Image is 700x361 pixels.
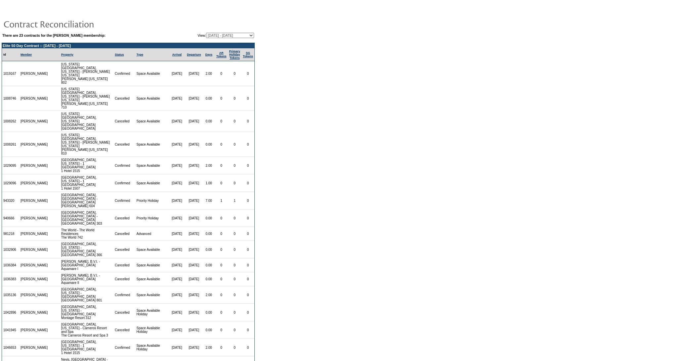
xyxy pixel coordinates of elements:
td: [GEOGRAPHIC_DATA], [GEOGRAPHIC_DATA] - [GEOGRAPHIC_DATA] [PERSON_NAME] 604 [60,192,113,209]
td: 7.00 [203,192,215,209]
td: 0 [215,304,228,321]
td: [DATE] [185,209,203,227]
td: Confirmed [113,286,135,304]
td: [DATE] [185,157,203,174]
td: [DATE] [185,132,203,157]
td: [PERSON_NAME] [19,286,49,304]
td: [DATE] [169,111,185,132]
td: [DATE] [185,321,203,339]
td: [PERSON_NAME] [19,111,49,132]
td: Space Available [135,286,169,304]
td: 0 [228,157,242,174]
td: 0 [215,132,228,157]
td: [DATE] [185,192,203,209]
td: [GEOGRAPHIC_DATA], [GEOGRAPHIC_DATA] - [GEOGRAPHIC_DATA] [GEOGRAPHIC_DATA] 303 [60,209,113,227]
td: 0 [228,209,242,227]
td: [DATE] [169,241,185,258]
td: 0 [215,258,228,272]
td: 1036384 [2,258,19,272]
a: Primary HolidayTokens [229,50,241,60]
td: [GEOGRAPHIC_DATA], [US_STATE] - [GEOGRAPHIC_DATA] [GEOGRAPHIC_DATA] 366 [60,241,113,258]
td: Cancelled [113,241,135,258]
a: Property [61,53,73,56]
td: [PERSON_NAME] [19,192,49,209]
td: 0.00 [203,111,215,132]
td: 0 [228,86,242,111]
td: Space Available [135,241,169,258]
td: 0 [215,86,228,111]
td: 0 [215,321,228,339]
td: Space Available [135,174,169,192]
td: Id [2,48,19,61]
td: 0 [241,157,254,174]
td: [DATE] [185,339,203,356]
td: 0 [215,174,228,192]
td: 0 [241,86,254,111]
td: 1046653 [2,339,19,356]
td: 0 [228,241,242,258]
td: [DATE] [169,258,185,272]
td: 1.00 [203,174,215,192]
td: 2.00 [203,286,215,304]
td: 0 [241,272,254,286]
td: [DATE] [169,321,185,339]
td: [PERSON_NAME] [19,174,49,192]
td: 0 [241,209,254,227]
td: 1032906 [2,241,19,258]
td: Priority Holiday [135,192,169,209]
td: 0.00 [203,258,215,272]
a: Member [21,53,32,56]
td: [GEOGRAPHIC_DATA], [US_STATE] - Carneros Resort and Spa The Carneros Resort and Spa 3 [60,321,113,339]
td: [US_STATE][GEOGRAPHIC_DATA], [US_STATE] - [PERSON_NAME] [US_STATE] [PERSON_NAME] [US_STATE] 802 [60,61,113,86]
td: [DATE] [185,258,203,272]
td: 981218 [2,227,19,241]
td: Space Available [135,272,169,286]
td: [PERSON_NAME] [19,227,49,241]
td: Cancelled [113,258,135,272]
td: 0.00 [203,209,215,227]
td: Space Available Holiday [135,339,169,356]
td: 0 [241,61,254,86]
td: [PERSON_NAME], B.V.I. - [GEOGRAPHIC_DATA] Aquamare I [60,258,113,272]
td: Cancelled [113,304,135,321]
td: [DATE] [169,132,185,157]
td: 1019167 [2,61,19,86]
td: 0.00 [203,272,215,286]
a: Days [205,53,212,56]
a: Departure [187,53,201,56]
td: [GEOGRAPHIC_DATA], [US_STATE] - 1 [GEOGRAPHIC_DATA] 1 Hotel 1515 [60,339,113,356]
td: 0 [228,272,242,286]
td: 1041945 [2,321,19,339]
td: 0.00 [203,132,215,157]
a: Type [137,53,143,56]
td: 1 [228,192,242,209]
td: [DATE] [185,86,203,111]
td: [DATE] [169,339,185,356]
td: Cancelled [113,111,135,132]
td: 0 [228,111,242,132]
td: 0 [241,304,254,321]
td: 0 [241,227,254,241]
td: 0 [215,339,228,356]
td: [PERSON_NAME] [19,339,49,356]
td: [DATE] [185,304,203,321]
a: ARTokens [216,51,227,58]
td: [PERSON_NAME] [19,304,49,321]
td: [US_STATE][GEOGRAPHIC_DATA], [US_STATE][GEOGRAPHIC_DATA] [GEOGRAPHIC_DATA] [60,111,113,132]
td: 1029096 [2,174,19,192]
td: [DATE] [169,192,185,209]
td: Space Available [135,132,169,157]
td: [DATE] [169,286,185,304]
td: [PERSON_NAME] [19,132,49,157]
td: 0 [228,339,242,356]
td: View: [165,33,254,38]
td: 0.00 [203,86,215,111]
td: [PERSON_NAME] [19,209,49,227]
td: 1035136 [2,286,19,304]
td: Cancelled [113,132,135,157]
td: 2.00 [203,61,215,86]
td: [DATE] [169,86,185,111]
td: [DATE] [169,209,185,227]
td: 940666 [2,209,19,227]
td: 0 [215,111,228,132]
